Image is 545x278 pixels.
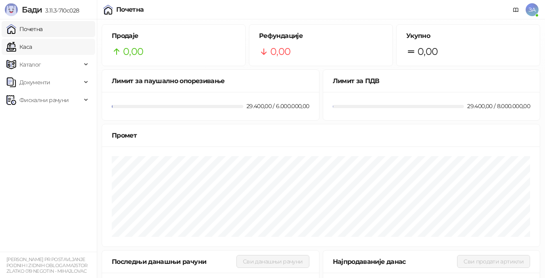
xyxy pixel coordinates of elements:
small: [PERSON_NAME] PR POSTAVLJANJE PODNIH I ZIDNIH OBLOGA MAJSTOR ZLATKO 019 NEGOTIN - MIHAJLOVAC [6,257,88,274]
span: 0,00 [270,44,290,59]
span: 0,00 [418,44,438,59]
span: Фискални рачуни [19,92,69,108]
div: 29.400,00 / 8.000.000,00 [466,102,532,111]
a: Почетна [6,21,43,37]
div: Последњи данашњи рачуни [112,257,236,267]
button: Сви продати артикли [457,255,530,268]
span: 0,00 [123,44,143,59]
div: Промет [112,130,530,140]
button: Сви данашњи рачуни [236,255,309,268]
span: Бади [22,5,42,15]
h5: Продаје [112,31,236,41]
div: 29.400,00 / 6.000.000,00 [245,102,311,111]
span: Документи [19,74,50,90]
a: Документација [510,3,522,16]
div: Најпродаваније данас [333,257,457,267]
span: Каталог [19,56,41,73]
div: Почетна [116,6,144,13]
h5: Рефундације [259,31,383,41]
span: ЗА [526,3,539,16]
div: Лимит за паушално опорезивање [112,76,309,86]
span: 3.11.3-710c028 [42,7,79,14]
a: Каса [6,39,32,55]
h5: Укупно [406,31,530,41]
img: Logo [5,3,18,16]
div: Лимит за ПДВ [333,76,530,86]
